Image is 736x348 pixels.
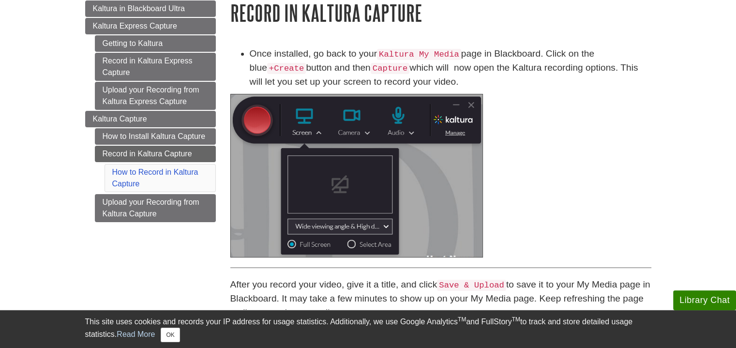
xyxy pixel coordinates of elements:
[95,53,216,81] a: Record in Kaltura Express Capture
[371,63,410,74] code: Capture
[230,278,651,320] p: After you record your video, give it a title, and click to save it to your My Media page in Black...
[458,316,466,323] sup: TM
[512,316,520,323] sup: TM
[85,0,216,17] a: Kaltura in Blackboard Ultra
[117,330,155,338] a: Read More
[95,128,216,145] a: How to Install Kaltura Capture
[250,47,651,89] li: Once installed, go back to your page in Blackboard. Click on the blue button and then which will ...
[85,316,651,342] div: This site uses cookies and records your IP address for usage statistics. Additionally, we use Goo...
[230,94,483,257] img: kaltura dashboard
[161,328,180,342] button: Close
[93,22,177,30] span: Kaltura Express Capture
[95,82,216,110] a: Upload your Recording from Kaltura Express Capture
[437,280,506,291] code: Save & Upload
[95,146,216,162] a: Record in Kaltura Capture
[95,35,216,52] a: Getting to Kaltura
[267,63,306,74] code: +Create
[112,168,198,188] a: How to Record in Kaltura Capture
[85,18,216,34] a: Kaltura Express Capture
[93,4,185,13] span: Kaltura in Blackboard Ultra
[85,111,216,127] a: Kaltura Capture
[93,115,147,123] span: Kaltura Capture
[673,290,736,310] button: Library Chat
[95,194,216,222] a: Upload your Recording from Kaltura Capture
[85,0,216,222] div: Guide Page Menu
[230,0,651,25] h1: Record in Kaltura Capture
[377,49,461,60] code: Kaltura My Media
